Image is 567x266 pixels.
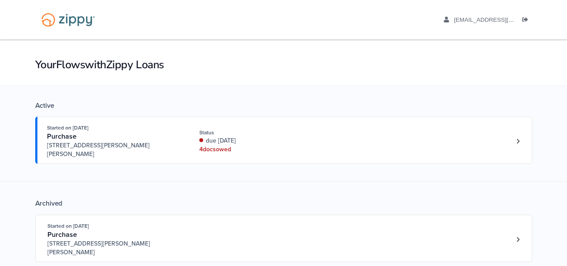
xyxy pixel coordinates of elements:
span: [STREET_ADDRESS][PERSON_NAME][PERSON_NAME] [47,141,180,159]
span: [STREET_ADDRESS][PERSON_NAME][PERSON_NAME] [47,239,180,257]
span: Purchase [47,230,77,239]
div: Status [199,129,315,136]
div: Archived [35,199,532,208]
span: Started on [DATE] [47,223,89,229]
h1: Your Flows with Zippy Loans [35,57,532,72]
div: due [DATE] [199,136,315,145]
span: andcook84@outlook.com [454,17,554,23]
div: 4 doc s owed [199,145,315,154]
a: Loan number 3844698 [512,233,525,246]
a: Log out [522,17,532,25]
span: Purchase [47,132,77,141]
a: edit profile [444,17,554,25]
a: Open loan 4201219 [35,116,532,164]
span: Started on [DATE] [47,125,88,131]
div: Active [35,101,532,110]
a: Open loan 3844698 [35,215,532,262]
a: Loan number 4201219 [512,135,525,148]
img: Logo [36,9,101,31]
